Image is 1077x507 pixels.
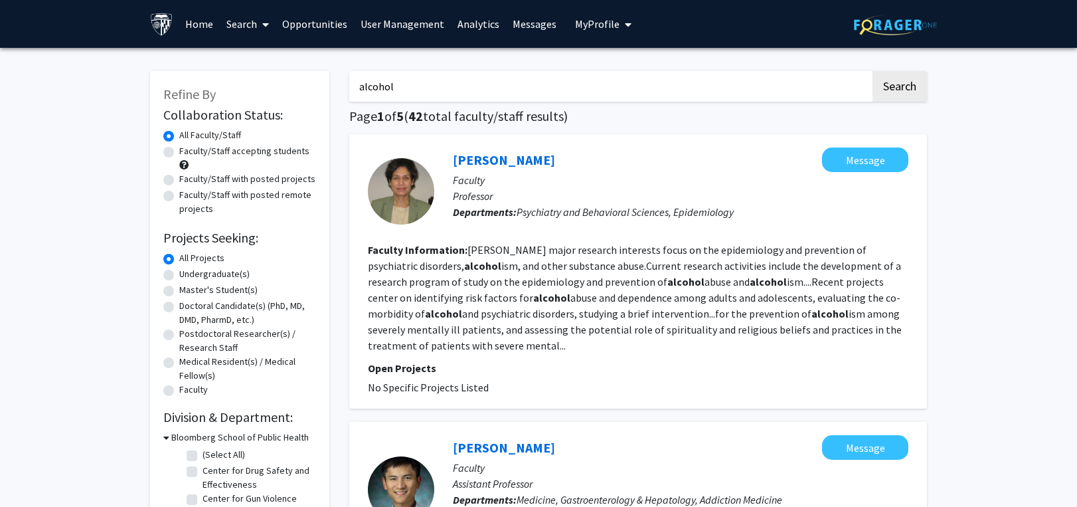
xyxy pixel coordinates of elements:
[368,243,467,256] b: Faculty Information:
[354,1,451,47] a: User Management
[349,71,870,102] input: Search Keywords
[575,17,620,31] span: My Profile
[506,1,563,47] a: Messages
[377,108,384,124] span: 1
[179,251,224,265] label: All Projects
[464,259,501,272] b: alcohol
[150,13,173,36] img: Johns Hopkins University Logo
[163,107,316,123] h2: Collaboration Status:
[203,464,313,492] label: Center for Drug Safety and Effectiveness
[220,1,276,47] a: Search
[517,205,734,219] span: Psychiatry and Behavioral Sciences, Epidemiology
[179,1,220,47] a: Home
[453,152,555,168] a: [PERSON_NAME]
[368,360,908,376] p: Open Projects
[10,447,56,497] iframe: Chat
[179,299,316,327] label: Doctoral Candidate(s) (PhD, MD, DMD, PharmD, etc.)
[872,71,927,102] button: Search
[171,431,309,445] h3: Bloomberg School of Public Health
[453,172,908,188] p: Faculty
[822,148,908,172] button: Message Rosa Crum
[179,327,316,355] label: Postdoctoral Researcher(s) / Research Staff
[453,476,908,492] p: Assistant Professor
[822,435,908,460] button: Message Victor Chen
[179,128,241,142] label: All Faculty/Staff
[811,307,849,320] b: alcohol
[533,291,570,304] b: alcohol
[453,460,908,476] p: Faculty
[179,144,309,158] label: Faculty/Staff accepting students
[179,172,315,186] label: Faculty/Staff with posted projects
[453,439,555,456] a: [PERSON_NAME]
[349,108,927,124] h1: Page of ( total faculty/staff results)
[368,381,489,394] span: No Specific Projects Listed
[368,243,902,352] fg-read-more: [PERSON_NAME] major research interests focus on the epidemiology and prevention of psychiatric di...
[163,230,316,246] h2: Projects Seeking:
[163,86,216,102] span: Refine By
[163,409,316,425] h2: Division & Department:
[179,355,316,383] label: Medical Resident(s) / Medical Fellow(s)
[453,205,517,219] b: Departments:
[453,188,908,204] p: Professor
[179,383,208,397] label: Faculty
[854,15,937,35] img: ForagerOne Logo
[179,267,250,281] label: Undergraduate(s)
[451,1,506,47] a: Analytics
[453,493,517,506] b: Departments:
[750,275,787,288] b: alcohol
[276,1,354,47] a: Opportunities
[667,275,704,288] b: alcohol
[179,188,316,216] label: Faculty/Staff with posted remote projects
[396,108,404,124] span: 5
[203,448,245,462] label: (Select All)
[425,307,462,320] b: alcohol
[179,283,258,297] label: Master's Student(s)
[517,493,782,506] span: Medicine, Gastroenterology & Hepatology, Addiction Medicine
[408,108,423,124] span: 42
